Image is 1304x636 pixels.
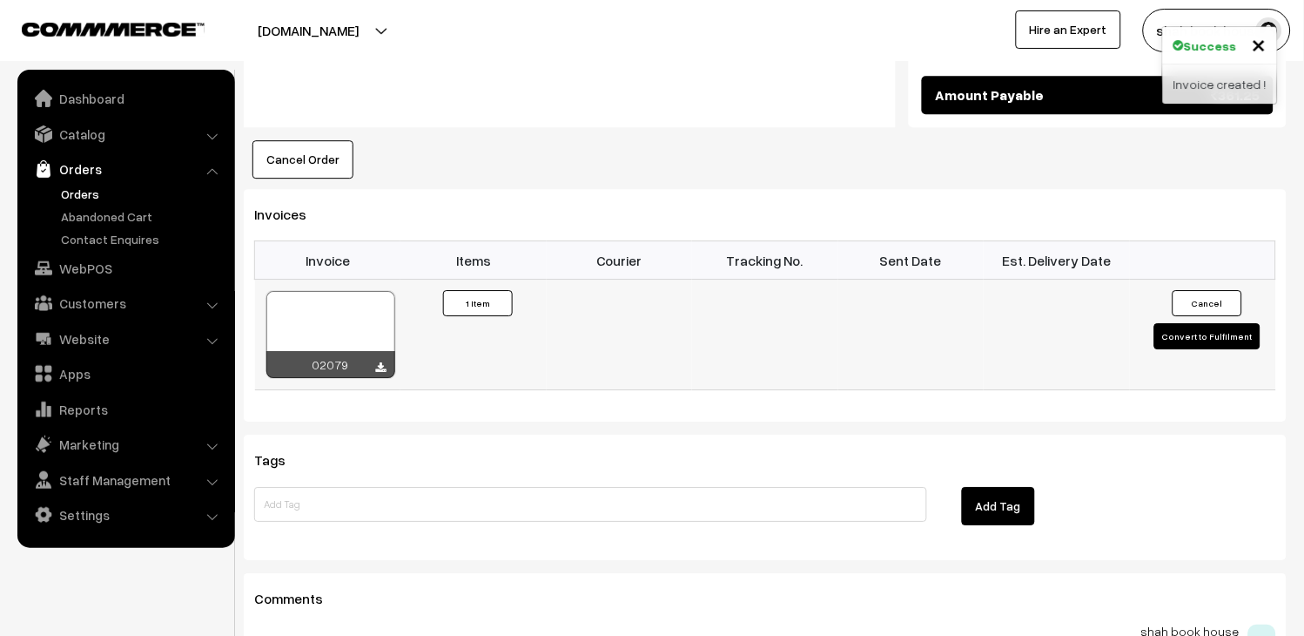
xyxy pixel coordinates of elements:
button: Close [1252,30,1267,57]
button: Add Tag [962,487,1035,525]
a: Staff Management [22,464,229,496]
a: Orders [22,153,229,185]
a: Abandoned Cart [57,207,229,226]
a: COMMMERCE [22,17,174,38]
div: 02079 [266,351,395,378]
span: Comments [254,590,344,607]
a: Customers [22,288,229,319]
th: Invoice [255,241,401,280]
a: Orders [57,185,229,203]
button: [DOMAIN_NAME] [197,9,420,52]
input: Add Tag [254,487,927,522]
a: Settings [22,499,229,531]
strong: Success [1184,37,1237,55]
th: Courier [547,241,693,280]
a: Website [22,323,229,355]
span: Tags [254,451,306,469]
a: Dashboard [22,83,229,114]
a: Apps [22,358,229,389]
a: Contact Enquires [57,230,229,248]
span: Amount Payable [935,85,1044,105]
span: × [1252,27,1267,59]
a: WebPOS [22,253,229,284]
th: Tracking No. [692,241,838,280]
button: shah book hous… [1143,9,1291,52]
a: Marketing [22,429,229,460]
a: Hire an Expert [1016,10,1121,49]
th: Est. Delivery Date [984,241,1130,280]
th: Items [400,241,547,280]
a: Reports [22,394,229,425]
button: Cancel Order [252,140,353,179]
div: Invoice created ! [1163,64,1277,104]
button: Convert to Fulfilment [1154,323,1260,349]
button: Cancel [1173,290,1242,316]
a: Catalog [22,118,229,150]
span: Invoices [254,206,327,223]
img: user [1256,17,1282,44]
img: COMMMERCE [22,23,205,36]
button: 1 Item [443,290,513,316]
th: Sent Date [838,241,985,280]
